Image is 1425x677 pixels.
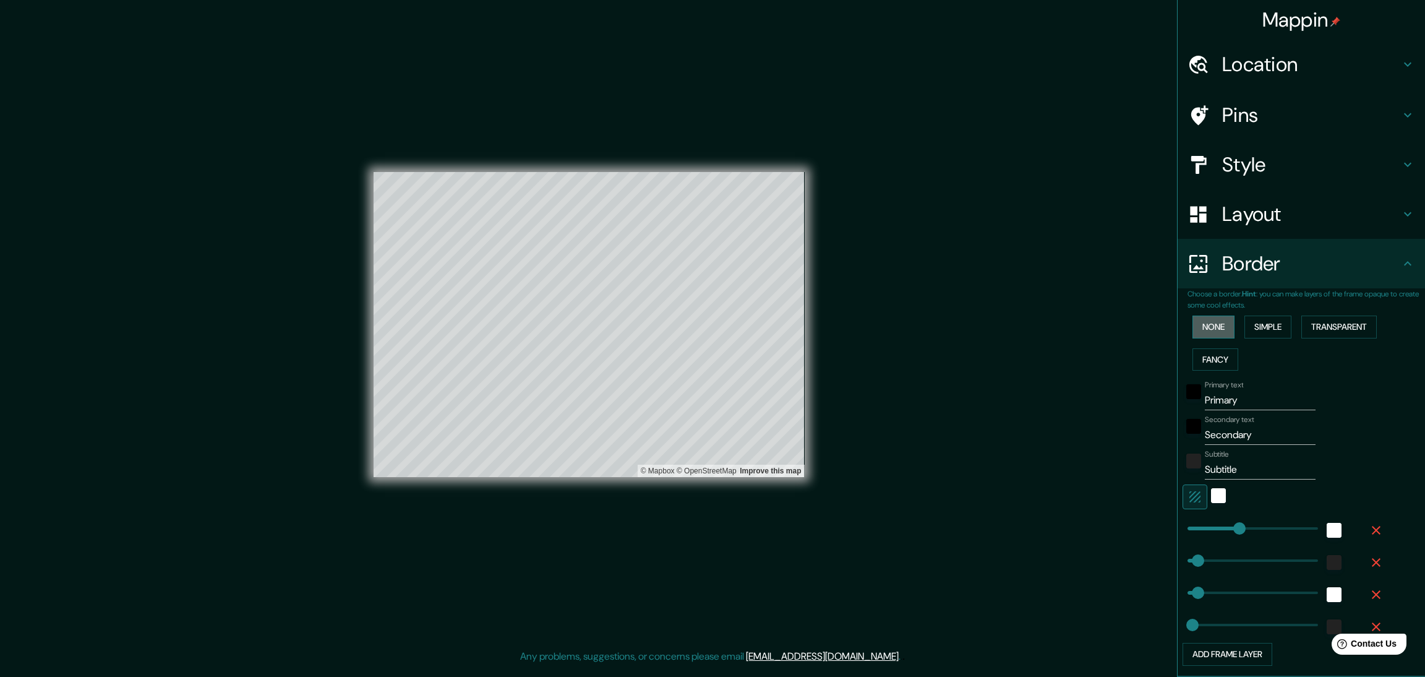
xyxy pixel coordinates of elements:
[1222,52,1400,77] h4: Location
[1262,7,1341,32] h4: Mappin
[1327,523,1342,538] button: white
[740,467,801,475] a: Map feedback
[1187,288,1425,311] p: Choose a border. : you can make layers of the frame opaque to create some cool effects.
[1301,316,1377,338] button: Transparent
[1315,629,1411,663] iframe: Help widget launcher
[1178,239,1425,288] div: Border
[1192,348,1238,371] button: Fancy
[1205,380,1243,390] label: Primary text
[746,650,899,663] a: [EMAIL_ADDRESS][DOMAIN_NAME]
[520,649,901,664] p: Any problems, suggestions, or concerns please email .
[1327,555,1342,570] button: color-222222
[1244,316,1291,338] button: Simple
[1211,488,1226,503] button: white
[1205,449,1229,460] label: Subtitle
[1178,40,1425,89] div: Location
[901,649,902,664] div: .
[1178,90,1425,140] div: Pins
[1183,643,1272,666] button: Add frame layer
[1205,415,1254,425] label: Secondary text
[1222,103,1400,127] h4: Pins
[1178,140,1425,189] div: Style
[1327,587,1342,602] button: white
[1186,454,1201,468] button: color-222222
[1242,289,1256,299] b: Hint
[1222,152,1400,177] h4: Style
[1330,17,1340,27] img: pin-icon.png
[1178,189,1425,239] div: Layout
[641,467,675,475] a: Mapbox
[1186,384,1201,399] button: black
[902,649,905,664] div: .
[1327,619,1342,634] button: color-222222
[1192,316,1235,338] button: None
[1186,419,1201,434] button: black
[1222,251,1400,276] h4: Border
[1222,202,1400,226] h4: Layout
[677,467,737,475] a: OpenStreetMap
